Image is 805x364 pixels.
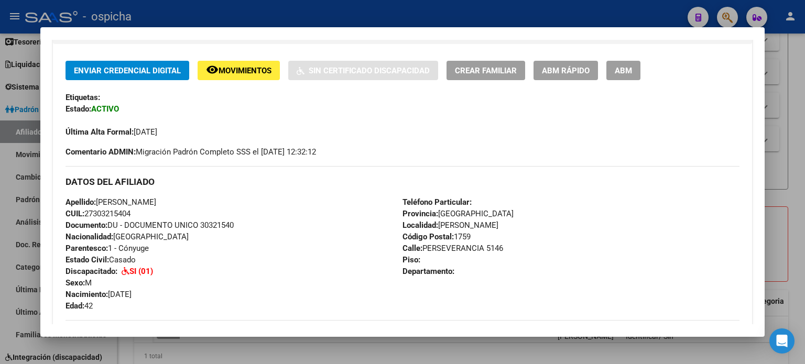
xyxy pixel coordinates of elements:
span: 42 [66,301,93,311]
span: ABM Rápido [542,66,590,75]
span: Crear Familiar [455,66,517,75]
button: Movimientos [198,61,280,80]
button: ABM [606,61,640,80]
span: [PERSON_NAME] [402,220,498,230]
h3: DATOS DEL AFILIADO [66,176,739,187]
strong: Departamento: [402,267,454,276]
button: ABM Rápido [534,61,598,80]
strong: Parentesco: [66,244,108,253]
span: DU - DOCUMENTO UNICO 30321540 [66,220,234,230]
span: ABM [615,66,632,75]
strong: Documento: [66,220,107,230]
span: [DATE] [66,127,157,137]
strong: ACTIVO [91,104,119,114]
strong: Provincia: [402,209,438,218]
span: [PERSON_NAME] [66,197,156,207]
strong: Etiquetas: [66,93,100,102]
strong: Estado Civil: [66,255,109,264]
strong: Edad: [66,301,84,311]
mat-icon: remove_red_eye [206,63,219,76]
span: [DATE] [66,290,132,299]
span: 1 - Cónyuge [66,244,149,253]
span: [GEOGRAPHIC_DATA] [402,209,514,218]
span: [GEOGRAPHIC_DATA] [66,232,189,241]
strong: Discapacitado: [66,267,117,276]
strong: Nacimiento: [66,290,108,299]
strong: CUIL: [66,209,84,218]
strong: Apellido: [66,197,96,207]
span: Sin Certificado Discapacidad [309,66,430,75]
strong: Teléfono Particular: [402,197,472,207]
strong: SI (01) [129,267,153,276]
span: Casado [66,255,136,264]
strong: Piso: [402,255,420,264]
span: Movimientos [219,66,271,75]
strong: Código Postal: [402,232,454,241]
span: Migración Padrón Completo SSS el [DATE] 12:32:12 [66,146,316,158]
div: Open Intercom Messenger [769,328,795,354]
strong: Nacionalidad: [66,232,113,241]
span: 1759 [402,232,471,241]
span: 27303215404 [66,209,130,218]
strong: Última Alta Formal: [66,127,134,137]
strong: Calle: [402,244,422,253]
strong: Estado: [66,104,91,114]
button: Sin Certificado Discapacidad [288,61,438,80]
button: Crear Familiar [447,61,525,80]
strong: Localidad: [402,220,438,230]
span: M [66,278,92,288]
button: Enviar Credencial Digital [66,61,189,80]
strong: Sexo: [66,278,85,288]
span: PERSEVERANCIA 5146 [402,244,503,253]
strong: Comentario ADMIN: [66,147,136,157]
span: Enviar Credencial Digital [74,66,181,75]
